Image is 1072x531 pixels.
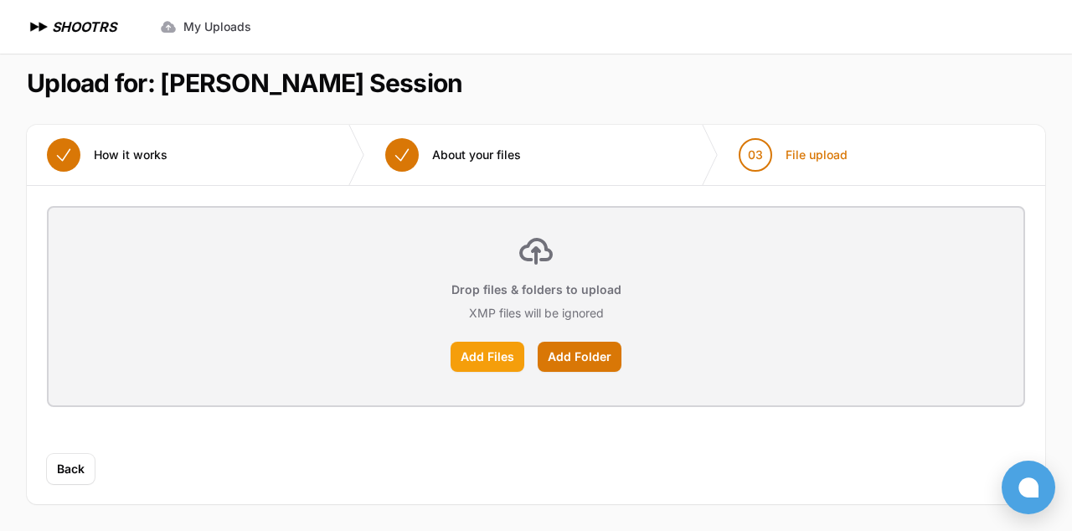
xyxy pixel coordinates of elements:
[451,342,524,372] label: Add Files
[183,18,251,35] span: My Uploads
[432,147,521,163] span: About your files
[27,17,116,37] a: SHOOTRS SHOOTRS
[52,17,116,37] h1: SHOOTRS
[786,147,848,163] span: File upload
[365,125,541,185] button: About your files
[150,12,261,42] a: My Uploads
[1002,461,1055,514] button: Open chat window
[538,342,621,372] label: Add Folder
[27,68,462,98] h1: Upload for: [PERSON_NAME] Session
[451,281,621,298] p: Drop files & folders to upload
[748,147,763,163] span: 03
[47,454,95,484] button: Back
[94,147,167,163] span: How it works
[27,125,188,185] button: How it works
[27,17,52,37] img: SHOOTRS
[57,461,85,477] span: Back
[719,125,868,185] button: 03 File upload
[469,305,604,322] p: XMP files will be ignored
